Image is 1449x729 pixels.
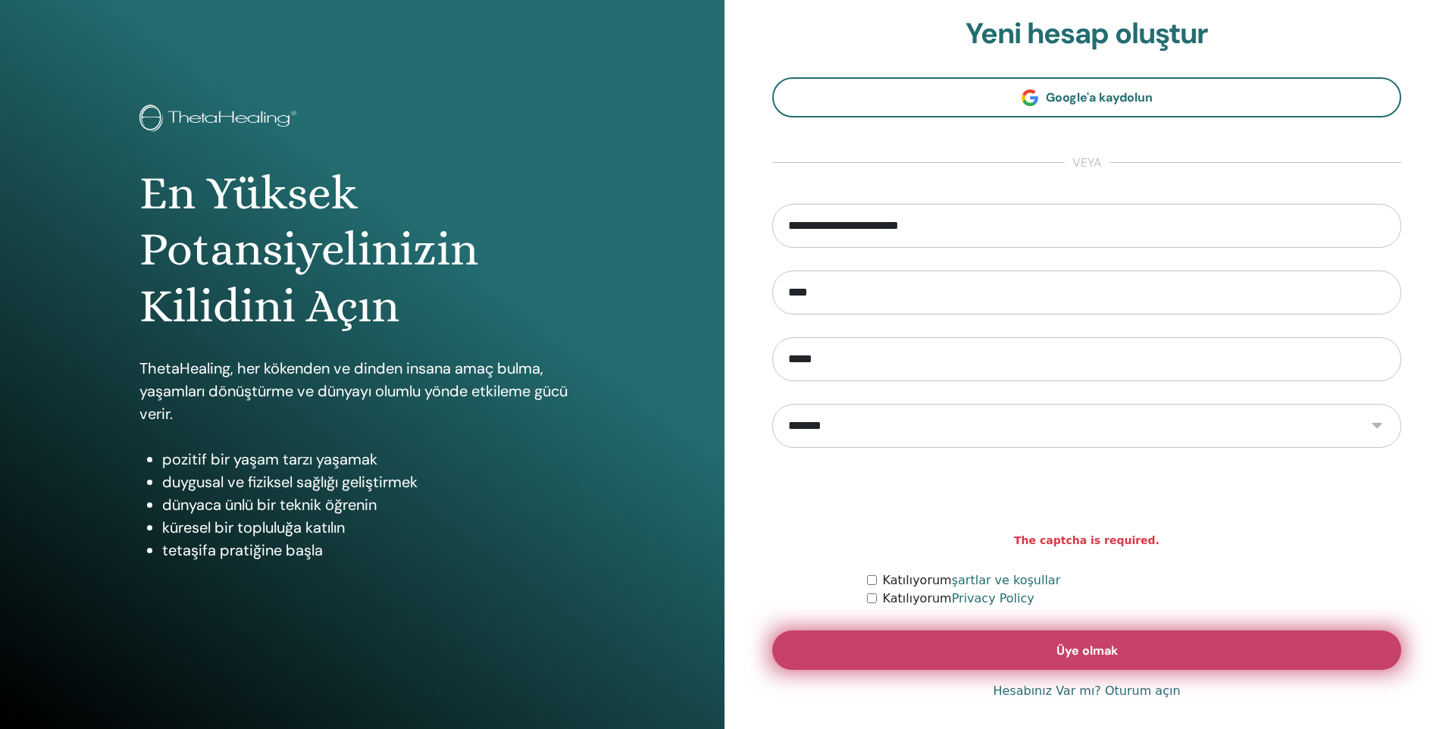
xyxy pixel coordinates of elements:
li: dünyaca ünlü bir teknik öğrenin [162,493,584,516]
a: Google'a kaydolun [772,77,1401,117]
li: duygusal ve fiziksel sağlığı geliştirmek [162,471,584,493]
h2: Yeni hesap oluştur [772,17,1401,52]
a: Hesabınız Var mı? Oturum açın [993,682,1180,700]
button: Üye olmak [772,630,1401,670]
li: tetaşifa pratiğine başla [162,539,584,562]
span: Üye olmak [1056,643,1118,659]
iframe: reCAPTCHA [972,471,1202,530]
h1: En Yüksek Potansiyelinizin Kilidini Açın [139,165,584,334]
label: Katılıyorum [883,590,1034,608]
label: Katılıyorum [883,571,1061,590]
span: Google'a kaydolun [1046,89,1153,105]
a: şartlar ve koşullar [952,573,1061,587]
a: Privacy Policy [952,591,1034,605]
li: küresel bir topluluğa katılın [162,516,584,539]
li: pozitif bir yaşam tarzı yaşamak [162,448,584,471]
span: veya [1065,154,1109,172]
p: ThetaHealing, her kökenden ve dinden insana amaç bulma, yaşamları dönüştürme ve dünyayı olumlu yö... [139,357,584,425]
strong: The captcha is required. [1014,533,1160,549]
